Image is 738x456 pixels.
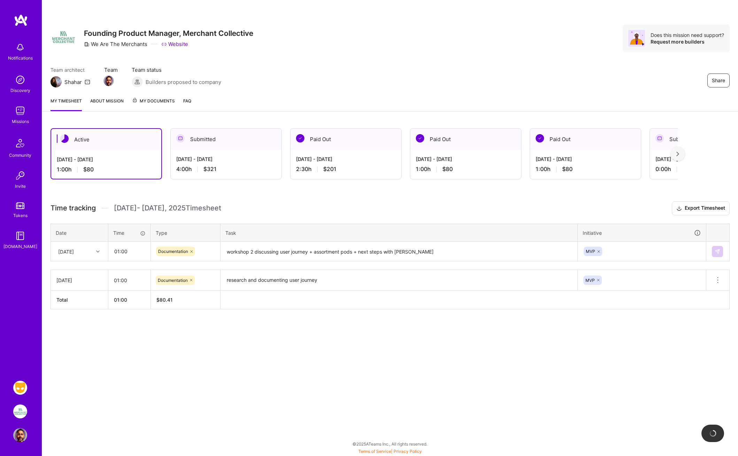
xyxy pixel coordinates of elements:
[10,87,30,94] div: Discovery
[108,271,150,289] input: HH:MM
[586,249,595,254] span: MVP
[11,428,29,442] a: User Avatar
[11,404,29,418] a: We Are The Merchants: Founding Product Manager, Merchant Collective
[113,229,146,237] div: Time
[146,78,221,86] span: Builders proposed to company
[42,435,738,453] div: © 2025 ATeams Inc., All rights reserved.
[416,134,424,142] img: Paid Out
[183,97,191,111] a: FAQ
[114,204,221,212] span: [DATE] - [DATE] , 2025 Timesheet
[13,104,27,118] img: teamwork
[221,242,577,261] textarea: workshop 2 discussing user journey + assortment pods + next steps with [PERSON_NAME]
[51,24,76,49] img: Company Logo
[220,224,578,242] th: Task
[156,297,173,303] span: $ 80.41
[104,66,118,74] span: Team
[84,29,253,38] h3: Founding Product Manager, Merchant Collective
[416,155,515,163] div: [DATE] - [DATE]
[84,41,90,47] i: icon CompanyGray
[132,76,143,87] img: Builders proposed to company
[176,165,276,173] div: 4:00 h
[60,134,69,143] img: Active
[715,249,720,254] img: Submit
[15,183,26,190] div: Invite
[57,166,156,173] div: 1:00 h
[13,404,27,418] img: We Are The Merchants: Founding Product Manager, Merchant Collective
[83,166,94,173] span: $80
[13,40,27,54] img: bell
[296,134,304,142] img: Paid Out
[655,134,664,142] img: Submitted
[583,229,701,237] div: Initiative
[203,165,217,173] span: $321
[585,278,595,283] span: MVP
[672,201,730,215] button: Export Timesheet
[57,156,156,163] div: [DATE] - [DATE]
[410,129,521,150] div: Paid Out
[712,77,725,84] span: Share
[416,165,515,173] div: 1:00 h
[530,129,641,150] div: Paid Out
[90,97,124,111] a: About Mission
[51,66,90,74] span: Team architect
[3,243,37,250] div: [DOMAIN_NAME]
[323,165,336,173] span: $201
[358,449,391,454] a: Terms of Service
[290,129,401,150] div: Paid Out
[13,381,27,395] img: Grindr: Product & Marketing
[151,224,220,242] th: Type
[358,449,422,454] span: |
[707,74,730,87] button: Share
[12,135,29,152] img: Community
[84,40,147,48] div: We Are The Merchants
[132,66,221,74] span: Team status
[14,14,28,26] img: logo
[171,129,281,150] div: Submitted
[103,76,114,86] img: Team Member Avatar
[13,73,27,87] img: discovery
[394,449,422,454] a: Privacy Policy
[16,202,24,209] img: tokens
[176,134,185,142] img: Submitted
[161,40,188,48] a: Website
[51,97,82,111] a: My timesheet
[296,165,396,173] div: 2:30 h
[676,205,682,212] i: icon Download
[109,242,150,261] input: HH:MM
[536,165,635,173] div: 1:00 h
[108,291,151,309] th: 01:00
[13,428,27,442] img: User Avatar
[9,152,31,159] div: Community
[13,169,27,183] img: Invite
[712,246,724,257] div: null
[56,277,102,284] div: [DATE]
[51,129,161,150] div: Active
[676,152,679,156] img: right
[51,204,96,212] span: Time tracking
[536,134,544,142] img: Paid Out
[176,155,276,163] div: [DATE] - [DATE]
[442,165,453,173] span: $80
[51,291,108,309] th: Total
[628,30,645,47] img: Avatar
[13,229,27,243] img: guide book
[51,76,62,87] img: Team Architect
[51,224,108,242] th: Date
[132,97,175,105] span: My Documents
[11,381,29,395] a: Grindr: Product & Marketing
[709,430,716,437] img: loading
[12,118,29,125] div: Missions
[8,54,33,62] div: Notifications
[85,79,90,85] i: icon Mail
[58,248,74,255] div: [DATE]
[651,38,724,45] div: Request more builders
[104,75,113,87] a: Team Member Avatar
[296,155,396,163] div: [DATE] - [DATE]
[562,165,573,173] span: $80
[64,78,82,86] div: Shahar
[13,212,28,219] div: Tokens
[132,97,175,111] a: My Documents
[221,271,577,290] textarea: research and documenting user journey
[536,155,635,163] div: [DATE] - [DATE]
[158,278,188,283] span: Documentation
